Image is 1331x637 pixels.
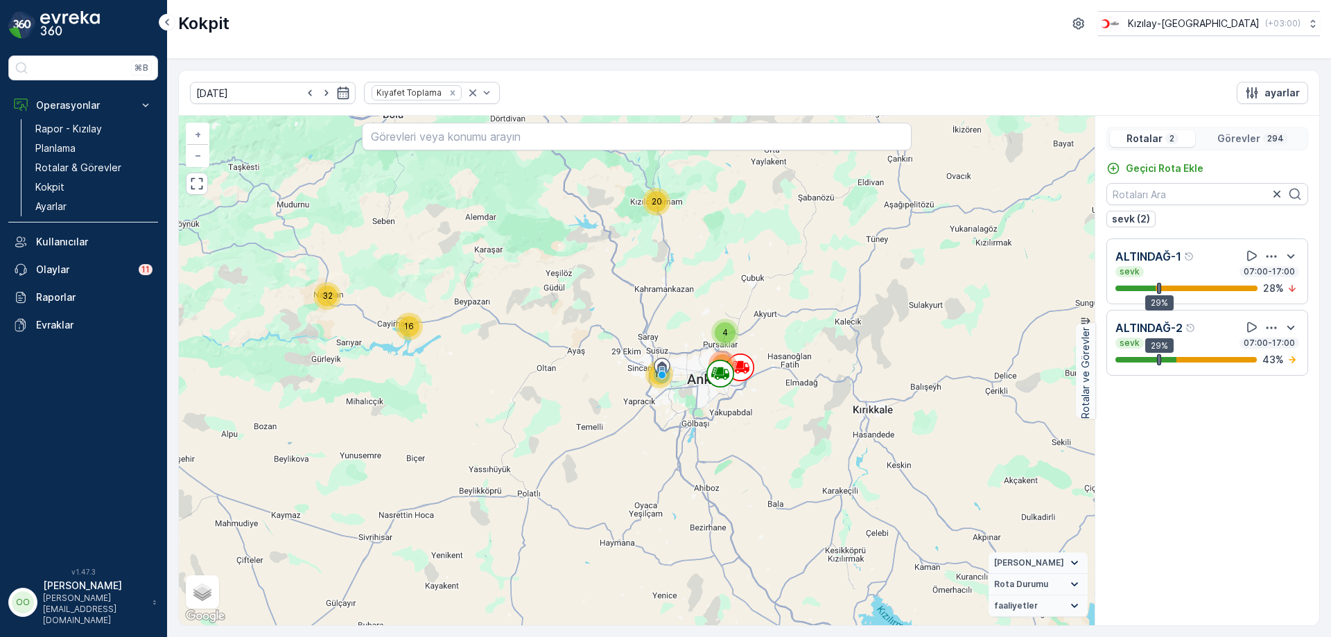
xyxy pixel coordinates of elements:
a: Ayarlar [30,197,158,216]
div: Kıyafet Toplama [372,86,444,99]
button: sevk (2) [1106,211,1156,227]
p: Kızılay-[GEOGRAPHIC_DATA] [1128,17,1260,30]
summary: faaliyetler [989,595,1088,617]
summary: [PERSON_NAME] [989,552,1088,574]
div: 16 [395,313,423,340]
span: faaliyetler [994,600,1038,611]
p: Rotalar ve Görevler [1079,327,1093,419]
div: Remove Kıyafet Toplama [445,87,460,98]
p: Operasyonlar [36,98,130,112]
p: 07:00-17:00 [1242,338,1296,349]
a: Kokpit [30,177,158,197]
img: Google [182,607,228,625]
p: 28 % [1263,281,1284,295]
p: 43 % [1262,353,1284,367]
a: Evraklar [8,311,158,339]
a: Olaylar11 [8,256,158,283]
p: ALTINDAĞ-1 [1115,248,1181,265]
a: Rapor - Kızılay [30,119,158,139]
img: logo_dark-DEwI_e13.png [40,11,100,39]
span: + [195,128,201,140]
span: 20 [652,196,662,207]
div: 29% [1145,295,1174,311]
div: 174 [708,351,736,378]
button: OO[PERSON_NAME][PERSON_NAME][EMAIL_ADDRESS][DOMAIN_NAME] [8,579,158,626]
span: 174 [715,359,729,369]
a: Raporlar [8,283,158,311]
p: [PERSON_NAME][EMAIL_ADDRESS][DOMAIN_NAME] [43,593,146,626]
p: ayarlar [1264,86,1300,100]
a: Geçici Rota Ekle [1106,162,1203,175]
span: 32 [322,290,333,301]
summary: Rota Durumu [989,574,1088,595]
p: 2 [1168,133,1176,144]
p: Raporlar [36,290,153,304]
p: Rotalar [1126,132,1163,146]
p: Olaylar [36,263,130,277]
span: [PERSON_NAME] [994,557,1064,568]
p: Planlama [35,141,76,155]
p: Kokpit [178,12,229,35]
span: v 1.47.3 [8,568,158,576]
p: Rotalar & Görevler [35,161,121,175]
span: Rota Durumu [994,579,1048,590]
a: Uzaklaştır [187,145,208,166]
p: sevk [1118,266,1141,277]
input: Rotaları Ara [1106,183,1308,205]
img: k%C4%B1z%C4%B1lay.png [1098,16,1122,31]
p: Evraklar [36,318,153,332]
a: Planlama [30,139,158,158]
div: 4 [711,319,739,347]
button: Operasyonlar [8,91,158,119]
img: logo [8,11,36,39]
a: Yakınlaştır [187,124,208,145]
div: 29% [1145,338,1174,354]
div: 20 [643,188,670,216]
p: ⌘B [134,62,148,73]
a: Kullanıcılar [8,228,158,256]
span: − [195,149,202,161]
div: Yardım Araç İkonu [1184,251,1195,262]
p: sevk [1118,338,1141,349]
a: Bu bölgeyi Google Haritalar'da açın (yeni pencerede açılır) [182,607,228,625]
p: Görevler [1217,132,1260,146]
button: ayarlar [1237,82,1308,104]
p: 11 [141,264,150,275]
p: Kullanıcılar [36,235,153,249]
input: dd/mm/yyyy [190,82,356,104]
span: 16 [404,321,414,331]
input: Görevleri veya konumu arayın [362,123,912,150]
p: ( +03:00 ) [1265,18,1300,29]
div: 16 [645,360,673,388]
p: Ayarlar [35,200,67,213]
button: Kızılay-[GEOGRAPHIC_DATA](+03:00) [1098,11,1320,36]
p: 07:00-17:00 [1242,266,1296,277]
p: sevk (2) [1112,212,1150,226]
p: 294 [1266,133,1285,144]
p: Rapor - Kızılay [35,122,102,136]
span: 4 [722,327,728,338]
div: OO [12,591,34,613]
p: ALTINDAĞ-2 [1115,320,1183,336]
a: Layers [187,577,218,607]
a: Rotalar & Görevler [30,158,158,177]
div: Yardım Araç İkonu [1185,322,1197,333]
p: [PERSON_NAME] [43,579,146,593]
p: Geçici Rota Ekle [1126,162,1203,175]
div: 32 [313,282,341,310]
p: Kokpit [35,180,64,194]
